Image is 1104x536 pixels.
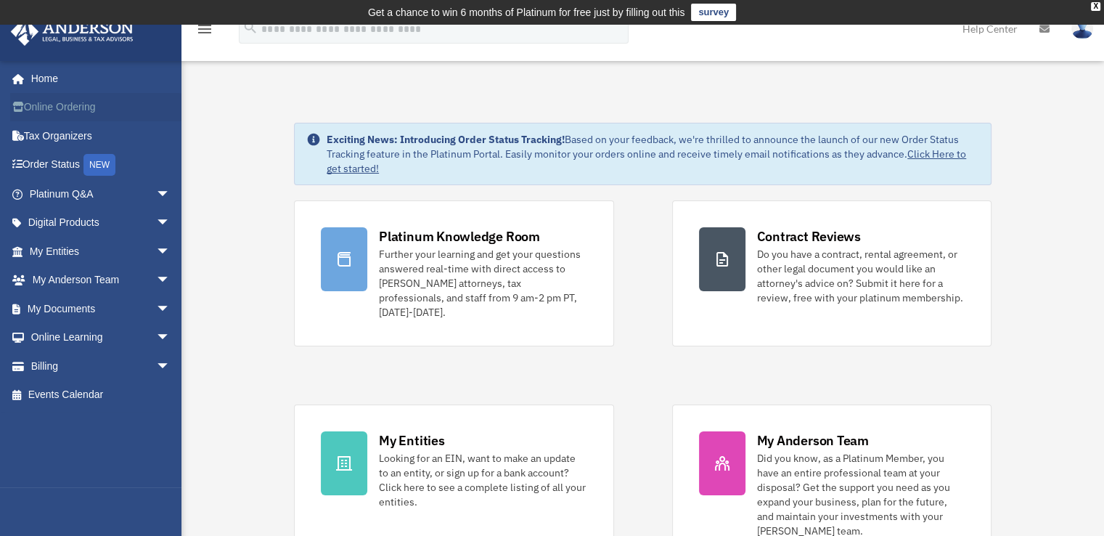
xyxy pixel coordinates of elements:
span: arrow_drop_down [156,323,185,353]
div: Do you have a contract, rental agreement, or other legal document you would like an attorney's ad... [757,247,965,305]
img: User Pic [1071,18,1093,39]
span: arrow_drop_down [156,294,185,324]
a: Order StatusNEW [10,150,192,180]
a: My Documentsarrow_drop_down [10,294,192,323]
a: Online Learningarrow_drop_down [10,323,192,352]
a: Tax Organizers [10,121,192,150]
a: My Anderson Teamarrow_drop_down [10,266,192,295]
div: Get a chance to win 6 months of Platinum for free just by filling out this [368,4,685,21]
div: My Anderson Team [757,431,869,450]
div: NEW [83,154,115,176]
a: Digital Productsarrow_drop_down [10,208,192,237]
a: Events Calendar [10,381,192,410]
i: search [242,20,258,36]
a: Contract Reviews Do you have a contract, rental agreement, or other legal document you would like... [672,200,991,346]
span: arrow_drop_down [156,352,185,381]
a: Platinum Q&Aarrow_drop_down [10,179,192,208]
span: arrow_drop_down [156,208,185,238]
a: Home [10,64,185,93]
div: Contract Reviews [757,227,861,245]
span: arrow_drop_down [156,179,185,209]
div: Looking for an EIN, want to make an update to an entity, or sign up for a bank account? Click her... [379,451,586,509]
i: menu [196,20,213,38]
span: arrow_drop_down [156,266,185,296]
span: arrow_drop_down [156,237,185,267]
a: survey [691,4,736,21]
div: close [1091,2,1100,11]
img: Anderson Advisors Platinum Portal [7,17,138,46]
a: menu [196,25,213,38]
div: Based on your feedback, we're thrilled to announce the launch of our new Order Status Tracking fe... [327,132,979,176]
a: Online Ordering [10,93,192,122]
a: My Entitiesarrow_drop_down [10,237,192,266]
div: My Entities [379,431,444,450]
strong: Exciting News: Introducing Order Status Tracking! [327,133,565,146]
a: Click Here to get started! [327,147,966,175]
a: Platinum Knowledge Room Further your learning and get your questions answered real-time with dire... [294,200,613,346]
a: Billingarrow_drop_down [10,352,192,381]
div: Further your learning and get your questions answered real-time with direct access to [PERSON_NAM... [379,247,586,320]
div: Platinum Knowledge Room [379,227,540,245]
